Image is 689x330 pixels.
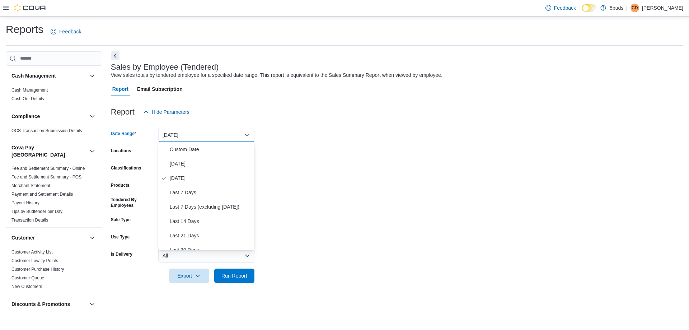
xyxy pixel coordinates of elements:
[11,301,70,308] h3: Discounts & Promotions
[11,166,85,171] span: Fee and Settlement Summary - Online
[11,88,48,93] a: Cash Management
[88,147,97,155] button: Cova Pay [GEOGRAPHIC_DATA]
[111,51,119,60] button: Next
[214,269,254,283] button: Run Report
[11,209,62,214] span: Tips by Budtender per Day
[11,72,56,79] h3: Cash Management
[88,112,97,121] button: Compliance
[111,251,132,257] label: Is Delivery
[111,182,130,188] label: Products
[632,4,638,12] span: CD
[11,217,48,223] span: Transaction Details
[88,71,97,80] button: Cash Management
[11,175,81,180] a: Fee and Settlement Summary - POS
[11,166,85,171] a: Fee and Settlement Summary - Online
[582,4,597,12] input: Dark Mode
[11,96,44,101] a: Cash Out Details
[88,300,97,308] button: Discounts & Promotions
[11,249,53,255] span: Customer Activity List
[221,272,247,279] span: Run Report
[11,275,44,280] a: Customer Queue
[170,231,252,240] span: Last 21 Days
[11,275,44,281] span: Customer Queue
[631,4,639,12] div: Chelsea Dinsmore
[11,284,42,289] a: New Customers
[11,144,86,158] button: Cova Pay [GEOGRAPHIC_DATA]
[543,1,579,15] a: Feedback
[6,164,102,227] div: Cova Pay [GEOGRAPHIC_DATA]
[88,233,97,242] button: Customer
[170,145,252,154] span: Custom Date
[610,4,623,12] p: 5buds
[170,217,252,226] span: Last 14 Days
[170,159,252,168] span: [DATE]
[6,86,102,106] div: Cash Management
[112,82,128,96] span: Report
[111,71,442,79] div: View sales totals by tendered employee for a specified date range. This report is equivalent to t...
[11,200,39,206] span: Payout History
[48,24,84,39] a: Feedback
[11,87,48,93] span: Cash Management
[11,234,86,241] button: Customer
[11,200,39,205] a: Payout History
[642,4,683,12] p: [PERSON_NAME]
[111,131,136,136] label: Date Range
[11,113,86,120] button: Compliance
[111,148,131,154] label: Locations
[11,174,81,180] span: Fee and Settlement Summary - POS
[11,218,48,223] a: Transaction Details
[11,183,50,188] a: Merchant Statement
[59,28,81,35] span: Feedback
[170,246,252,254] span: Last 30 Days
[626,4,628,12] p: |
[11,234,35,241] h3: Customer
[111,217,131,223] label: Sale Type
[11,267,64,272] a: Customer Purchase History
[11,192,73,197] a: Payment and Settlement Details
[170,188,252,197] span: Last 7 Days
[111,63,219,71] h3: Sales by Employee (Tendered)
[6,248,102,294] div: Customer
[170,174,252,182] span: [DATE]
[158,142,254,250] div: Select listbox
[152,108,189,116] span: Hide Parameters
[158,128,254,142] button: [DATE]
[14,4,47,11] img: Cova
[170,203,252,211] span: Last 7 Days (excluding [DATE])
[111,234,130,240] label: Use Type
[11,266,64,272] span: Customer Purchase History
[11,113,40,120] h3: Compliance
[11,191,73,197] span: Payment and Settlement Details
[11,209,62,214] a: Tips by Budtender per Day
[11,301,86,308] button: Discounts & Promotions
[11,284,42,289] span: New Customers
[6,22,43,37] h1: Reports
[173,269,205,283] span: Export
[140,105,192,119] button: Hide Parameters
[11,96,44,102] span: Cash Out Details
[6,126,102,138] div: Compliance
[11,250,53,255] a: Customer Activity List
[11,128,82,133] a: OCS Transaction Submission Details
[11,72,86,79] button: Cash Management
[111,108,135,116] h3: Report
[554,4,576,11] span: Feedback
[137,82,183,96] span: Email Subscription
[111,165,141,171] label: Classifications
[169,269,209,283] button: Export
[111,197,155,208] label: Tendered By Employees
[11,258,58,263] a: Customer Loyalty Points
[158,248,254,263] button: All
